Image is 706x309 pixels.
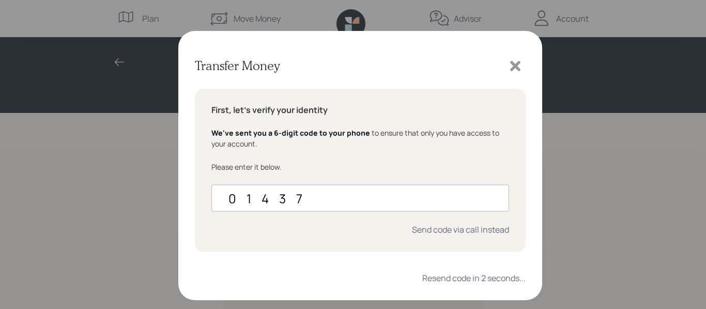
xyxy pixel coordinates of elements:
h5: First, let's verify your identity [211,105,509,115]
div: to ensure that only you have access to your account. [211,127,509,149]
div: Send code via call instead [412,224,509,235]
div: Please enter it below. [211,161,509,172]
span: We've sent you a 6-digit code to your phone [211,128,370,138]
div: Resend code in 2 seconds... [422,272,526,284]
input: •••••• [211,185,509,212]
h3: Transfer Money [195,58,280,73]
